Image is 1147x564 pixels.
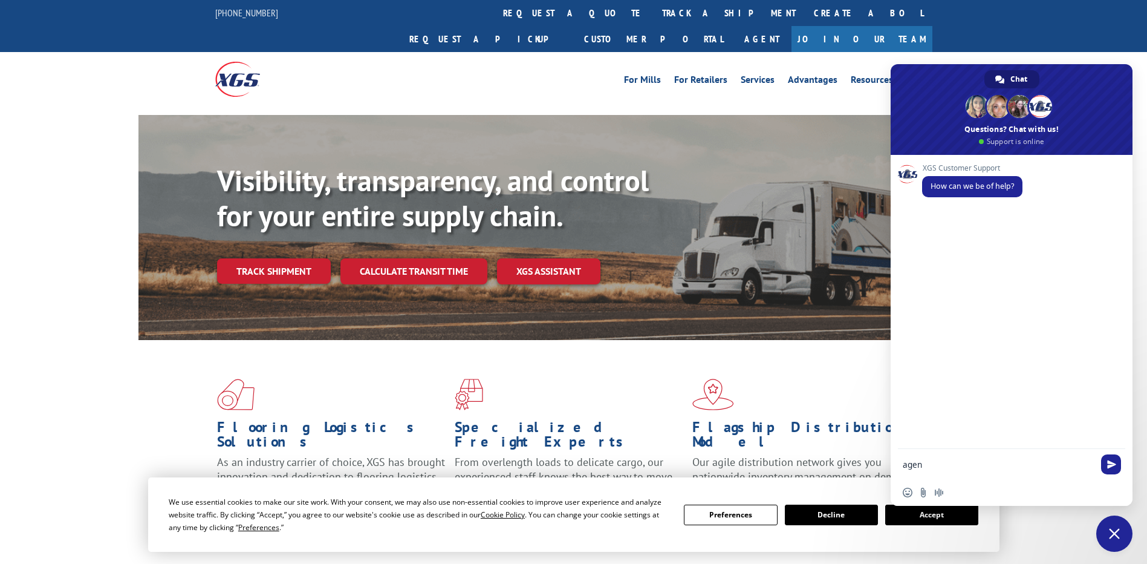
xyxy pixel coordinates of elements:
[575,26,732,52] a: Customer Portal
[215,7,278,19] a: [PHONE_NUMBER]
[481,510,525,520] span: Cookie Policy
[217,258,331,284] a: Track shipment
[918,488,928,497] span: Send a file
[624,75,661,88] a: For Mills
[732,26,791,52] a: Agent
[903,459,1094,470] textarea: Compose your message...
[1096,516,1132,552] div: Close chat
[497,258,600,284] a: XGS ASSISTANT
[217,162,649,234] b: Visibility, transparency, and control for your entire supply chain.
[455,455,683,509] p: From overlength loads to delicate cargo, our experienced staff knows the best way to move your fr...
[674,75,727,88] a: For Retailers
[903,488,912,497] span: Insert an emoji
[934,488,944,497] span: Audio message
[1101,454,1121,474] span: Send
[692,420,921,455] h1: Flagship Distribution Model
[692,379,734,410] img: xgs-icon-flagship-distribution-model-red
[217,455,445,498] span: As an industry carrier of choice, XGS has brought innovation and dedication to flooring logistics...
[791,26,932,52] a: Join Our Team
[885,505,978,525] button: Accept
[851,75,893,88] a: Resources
[788,75,837,88] a: Advantages
[684,505,777,525] button: Preferences
[984,70,1039,88] div: Chat
[340,258,487,284] a: Calculate transit time
[455,379,483,410] img: xgs-icon-focused-on-flooring-red
[400,26,575,52] a: Request a pickup
[741,75,775,88] a: Services
[238,522,279,533] span: Preferences
[692,455,915,484] span: Our agile distribution network gives you nationwide inventory management on demand.
[1010,70,1027,88] span: Chat
[455,420,683,455] h1: Specialized Freight Experts
[922,164,1022,172] span: XGS Customer Support
[931,181,1014,191] span: How can we be of help?
[785,505,878,525] button: Decline
[217,379,255,410] img: xgs-icon-total-supply-chain-intelligence-red
[217,420,446,455] h1: Flooring Logistics Solutions
[148,477,999,552] div: Cookie Consent Prompt
[169,496,669,534] div: We use essential cookies to make our site work. With your consent, we may also use non-essential ...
